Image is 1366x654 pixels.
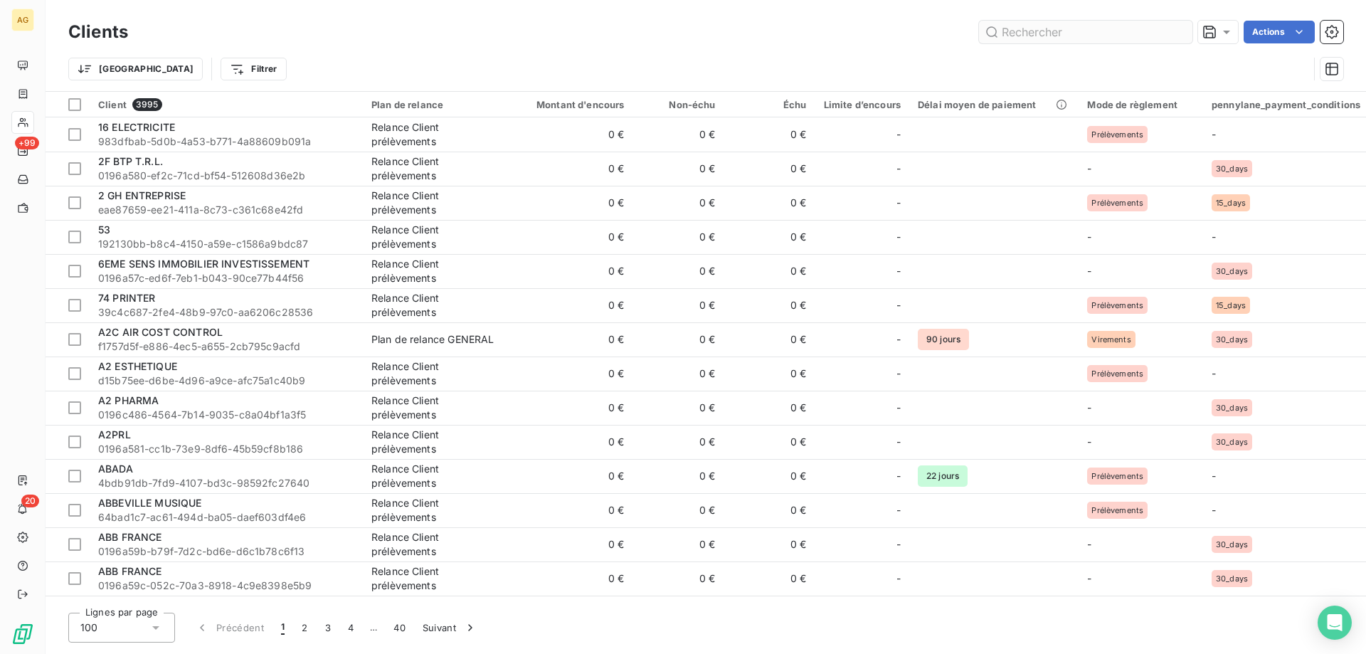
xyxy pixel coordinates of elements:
span: 4bdb91db-7fd9-4107-bd3c-98592fc27640 [98,476,354,490]
span: +99 [15,137,39,149]
td: 0 € [633,254,724,288]
td: 0 € [511,493,633,527]
span: ABB FRANCE [98,531,162,543]
div: Open Intercom Messenger [1318,606,1352,640]
span: 100 [80,621,97,635]
button: Filtrer [221,58,286,80]
td: 128 € [724,596,815,630]
span: A2PRL [98,428,131,441]
span: 20 [21,495,39,507]
span: - [896,401,901,415]
td: 0 € [633,425,724,459]
span: Prélèvements [1091,301,1143,310]
td: 0 € [724,322,815,357]
td: 0 € [724,186,815,220]
td: 0 € [511,561,633,596]
span: - [896,230,901,244]
span: 30_days [1216,438,1248,446]
span: - [896,435,901,449]
button: 4 [339,613,362,643]
span: - [896,127,901,142]
span: ABBEVILLE MUSIQUE [98,497,202,509]
div: AG [11,9,34,31]
span: - [1087,436,1091,448]
td: 0 € [511,220,633,254]
button: 2 [293,613,316,643]
span: - [1212,231,1216,243]
span: Prélèvements [1091,506,1143,515]
td: 0 € [633,357,724,391]
span: 15_days [1216,199,1246,207]
span: 39c4c687-2fe4-48b9-97c0-aa6206c28536 [98,305,354,320]
td: 0 € [633,220,724,254]
div: Non-échu [642,99,716,110]
button: 3 [317,613,339,643]
td: 0 € [724,493,815,527]
span: eae87659-ee21-411a-8c73-c361c68e42fd [98,203,354,217]
td: 0 € [511,391,633,425]
span: 2 GH ENTREPRISE [98,189,186,201]
td: 0 € [633,391,724,425]
span: - [1212,504,1216,516]
span: 64bad1c7-ac61-494d-ba05-daef603df4e6 [98,510,354,524]
td: 0 € [724,220,815,254]
span: - [1087,265,1091,277]
span: Virements [1091,335,1131,344]
span: - [1087,162,1091,174]
td: 0 € [633,527,724,561]
div: Mode de règlement [1087,99,1195,110]
div: Relance Client prélèvements [371,564,502,593]
button: [GEOGRAPHIC_DATA] [68,58,203,80]
span: 1 [281,621,285,635]
span: - [1212,128,1216,140]
span: ABB FRANCE [98,599,162,611]
button: Actions [1244,21,1315,43]
span: f1757d5f-e886-4ec5-a655-2cb795c9acfd [98,339,354,354]
span: - [1087,572,1091,584]
span: 6EME SENS IMMOBILIER INVESTISSEMENT [98,258,309,270]
span: - [1087,231,1091,243]
span: - [896,366,901,381]
td: 0 € [633,152,724,186]
span: 30_days [1216,574,1248,583]
span: - [896,162,901,176]
td: 0 € [724,425,815,459]
span: - [1212,470,1216,482]
td: 0 € [511,322,633,357]
td: 0 € [511,527,633,561]
span: Client [98,99,127,110]
td: 0 € [633,459,724,493]
span: - [896,503,901,517]
span: - [896,571,901,586]
td: 0 € [633,117,724,152]
h3: Clients [68,19,128,45]
span: - [896,537,901,552]
div: Montant d'encours [519,99,625,110]
img: Logo LeanPay [11,623,34,645]
div: Relance Client prélèvements [371,359,502,388]
td: 0 € [724,357,815,391]
td: 0 € [511,254,633,288]
td: 0 € [633,322,724,357]
td: 0 € [511,357,633,391]
span: 30_days [1216,335,1248,344]
span: - [896,264,901,278]
span: 0196a59c-052c-70a3-8918-4c9e8398e5b9 [98,579,354,593]
td: 0 € [633,288,724,322]
button: Suivant [414,613,486,643]
td: 0 € [511,117,633,152]
td: 0 € [724,459,815,493]
td: 0 € [511,186,633,220]
span: Prélèvements [1091,369,1143,378]
span: 0196a59b-b79f-7d2c-bd6e-d6c1b78c6f13 [98,544,354,559]
button: 1 [272,613,293,643]
span: Prélèvements [1091,472,1143,480]
span: d15b75ee-d6be-4d96-a9ce-afc75a1c40b9 [98,374,354,388]
div: Relance Client prélèvements [371,496,502,524]
td: 0 € [724,561,815,596]
div: Relance Client prélèvements [371,257,502,285]
div: Plan de relance [371,99,502,110]
td: 0 € [511,459,633,493]
div: Relance Client prélèvements [371,189,502,217]
td: 0 € [511,425,633,459]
